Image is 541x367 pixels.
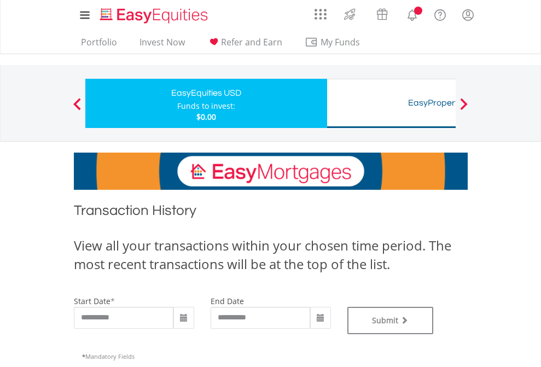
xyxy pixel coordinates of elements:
[74,236,468,274] div: View all your transactions within your chosen time period. The most recent transactions will be a...
[305,35,376,49] span: My Funds
[366,3,398,23] a: Vouchers
[221,36,282,48] span: Refer and Earn
[453,103,475,114] button: Next
[307,3,334,20] a: AppsGrid
[426,3,454,25] a: FAQ's and Support
[347,307,434,334] button: Submit
[315,8,327,20] img: grid-menu-icon.svg
[74,153,468,190] img: EasyMortage Promotion Banner
[74,296,110,306] label: start date
[373,5,391,23] img: vouchers-v2.svg
[135,37,189,54] a: Invest Now
[196,112,216,122] span: $0.00
[341,5,359,23] img: thrive-v2.svg
[96,3,212,25] a: Home page
[66,103,88,114] button: Previous
[211,296,244,306] label: end date
[82,352,135,360] span: Mandatory Fields
[74,201,468,225] h1: Transaction History
[177,101,235,112] div: Funds to invest:
[77,37,121,54] a: Portfolio
[98,7,212,25] img: EasyEquities_Logo.png
[203,37,287,54] a: Refer and Earn
[398,3,426,25] a: Notifications
[92,85,321,101] div: EasyEquities USD
[454,3,482,27] a: My Profile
